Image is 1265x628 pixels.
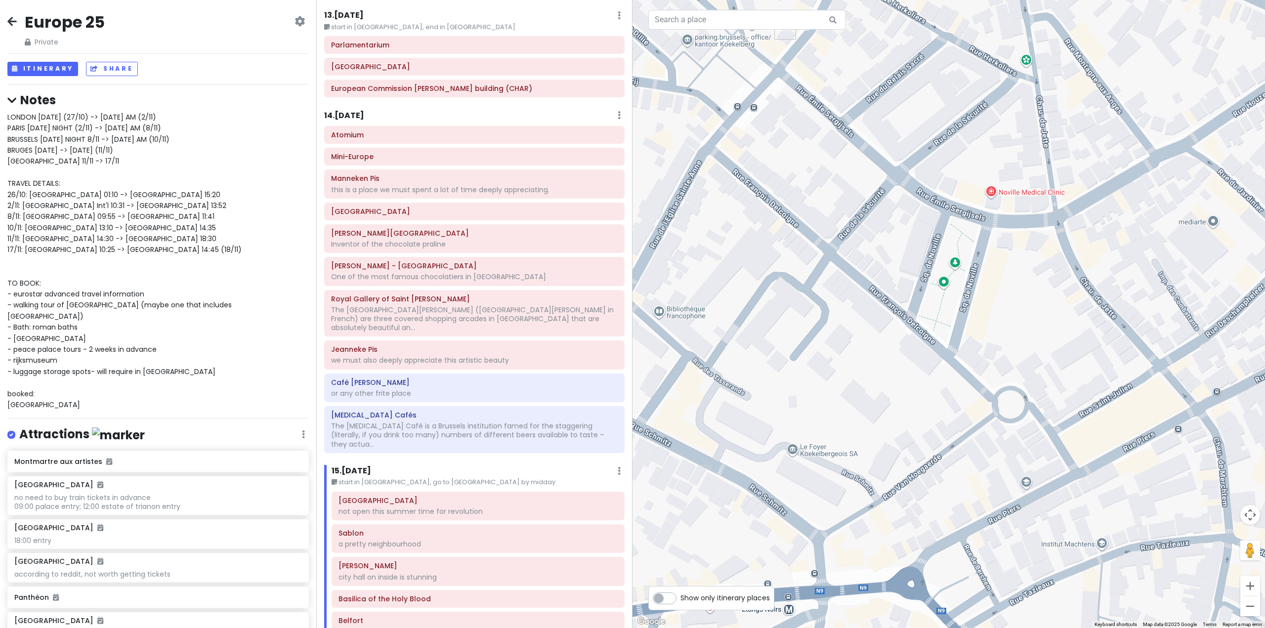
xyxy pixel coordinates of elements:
h6: Grand Place [331,207,618,216]
img: marker [92,427,145,443]
h6: Atomium [331,130,618,139]
h6: Delirium Cafés [331,411,618,419]
i: Added to itinerary [97,524,103,531]
h6: Royal Palace of Brussels [338,496,618,505]
button: Keyboard shortcuts [1095,621,1137,628]
div: a pretty neighbourhood [338,540,618,548]
div: no need to buy train tickets in advance 09:00 palace entry; 12:00 estate of trianon entry [14,493,301,511]
div: The [MEDICAL_DATA] Café is a Brussels institution famed for the staggering (literally, if you dri... [331,421,618,449]
span: Show only itinerary places [680,592,770,603]
div: according to reddit, not worth getting tickets [14,570,301,579]
div: or any other frite place [331,389,618,398]
small: start in [GEOGRAPHIC_DATA], end in [GEOGRAPHIC_DATA] [324,22,625,32]
h6: Mini-Europe [331,152,618,161]
h6: 14 . [DATE] [324,111,364,121]
h6: Sablon [338,529,618,538]
h6: De Burg [338,561,618,570]
div: One of the most famous chocolatiers in [GEOGRAPHIC_DATA] [331,272,618,281]
i: Added to itinerary [97,558,103,565]
div: not open this summer time for revolution [338,507,618,516]
span: LONDON [DATE] (27/10) -> [DATE] AM (2/11) PARIS [DATE] NIGHT (2/11) -> [DATE] AM (8/11) BRUSSELS ... [7,112,242,410]
h6: [GEOGRAPHIC_DATA] [14,557,103,566]
h6: [GEOGRAPHIC_DATA] [14,480,103,489]
img: Google [635,615,668,628]
h6: [GEOGRAPHIC_DATA] [14,616,103,625]
button: Share [86,62,137,76]
h2: Europe 25 [25,12,105,33]
i: Added to itinerary [97,481,103,488]
i: Added to itinerary [97,617,103,624]
h6: Jeanneke Pis [331,345,618,354]
span: Map data ©2025 Google [1143,622,1197,627]
div: this is a place we must spent a lot of time deeply appreciating. [331,185,618,194]
h6: Parc du Cinquantenaire [331,62,618,71]
a: Click to see this area on Google Maps [635,615,668,628]
button: Itinerary [7,62,78,76]
small: start in [GEOGRAPHIC_DATA], go to [GEOGRAPHIC_DATA] by midday [332,477,625,487]
h6: [GEOGRAPHIC_DATA] [14,523,103,532]
div: city hall on inside is stunning [338,573,618,582]
a: Terms (opens in new tab) [1203,622,1217,627]
button: Map camera controls [1240,505,1260,525]
div: The [GEOGRAPHIC_DATA][PERSON_NAME] ([GEOGRAPHIC_DATA][PERSON_NAME] in French) are three covered s... [331,305,618,333]
h6: Belfort [338,616,618,625]
h6: NEUHAUS Bruxelles Grand Place [331,229,618,238]
div: Rue de l'Eglise Sainte-Anne 51 [774,18,796,40]
h4: Notes [7,92,309,108]
div: 18:00 entry [14,536,301,545]
h6: 13 . [DATE] [324,10,364,21]
span: Private [25,37,105,47]
button: Zoom out [1240,596,1260,616]
div: we must also deeply appreciate this artistic beauty [331,356,618,365]
h6: Manneken Pis [331,174,618,183]
h6: Montmartre aux artistes [14,457,301,466]
input: Search a place [648,10,846,30]
h6: Pierre Marcolini - Brussel Koninginnegalerij [331,261,618,270]
h4: Attractions [19,426,145,443]
a: Report a map error [1223,622,1262,627]
h6: 15 . [DATE] [332,466,371,476]
h6: Panthéon [14,593,301,602]
h6: Royal Gallery of Saint Hubert [331,294,618,303]
h6: European Commission Charlemagne building (CHAR) [331,84,618,93]
i: Added to itinerary [53,594,59,601]
h6: Café Georgette [331,378,618,387]
i: Added to itinerary [106,458,112,465]
button: Drag Pegman onto the map to open Street View [1240,541,1260,560]
div: Inventor of the chocolate praline [331,240,618,249]
button: Zoom in [1240,576,1260,596]
h6: Parlamentarium [331,41,618,49]
h6: Basilica of the Holy Blood [338,594,618,603]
